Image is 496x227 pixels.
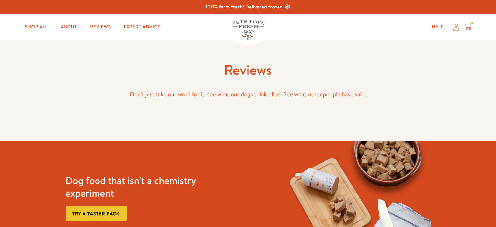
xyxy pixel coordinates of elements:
a: About [55,21,82,34]
h1: Reviews [66,61,431,79]
a: Try a taster pack [66,206,127,221]
p: Don't just take our word for it, see what our dogs think of us. See what other people have said. [66,89,431,100]
a: Shop All [20,21,53,34]
a: Help [427,21,449,34]
a: Reviews [85,21,116,34]
a: Expert Advice [119,21,166,34]
img: Pets Love Fresh [232,20,264,40]
h3: Dog food that isn't a chemistry experiment [66,174,215,200]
